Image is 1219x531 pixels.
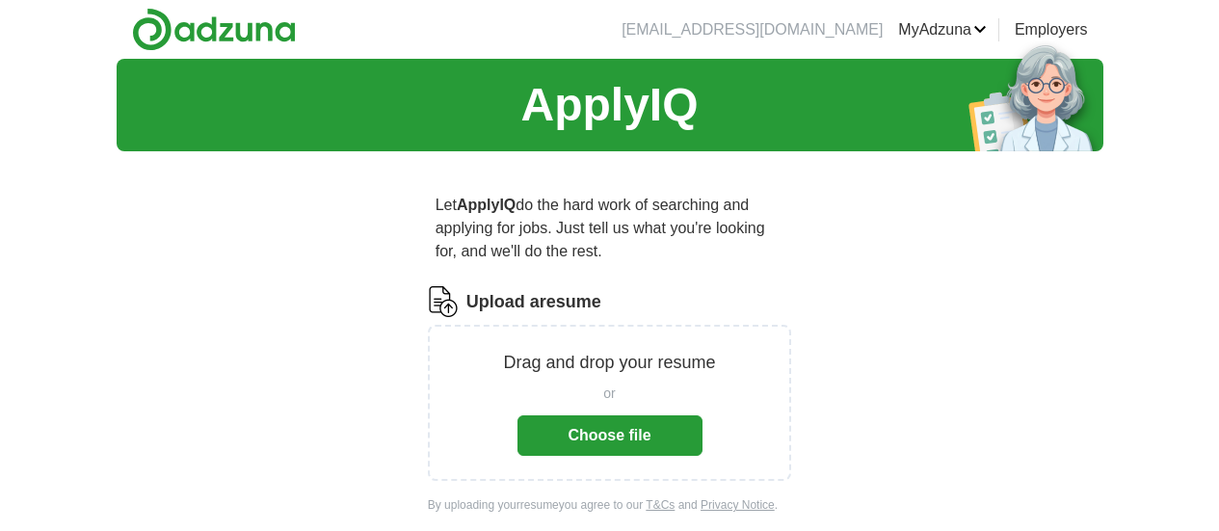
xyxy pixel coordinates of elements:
[622,18,883,41] li: [EMAIL_ADDRESS][DOMAIN_NAME]
[898,18,987,41] a: MyAdzuna
[132,8,296,51] img: Adzuna logo
[701,498,775,512] a: Privacy Notice
[1015,18,1088,41] a: Employers
[466,289,601,315] label: Upload a resume
[603,384,615,404] span: or
[503,350,715,376] p: Drag and drop your resume
[428,286,459,317] img: CV Icon
[646,498,675,512] a: T&Cs
[428,496,792,514] div: By uploading your resume you agree to our and .
[520,70,698,140] h1: ApplyIQ
[517,415,702,456] button: Choose file
[428,186,792,271] p: Let do the hard work of searching and applying for jobs. Just tell us what you're looking for, an...
[457,197,516,213] strong: ApplyIQ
